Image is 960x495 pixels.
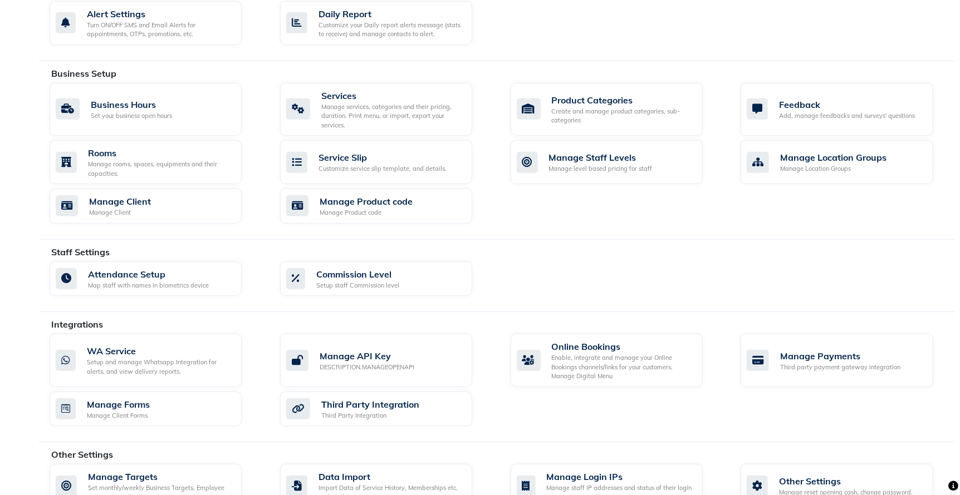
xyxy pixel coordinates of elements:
div: Third Party Integration [321,398,419,411]
div: Data Import [319,470,463,483]
div: Manage Location Groups [780,151,886,164]
a: FeedbackAdd, manage feedbacks and surveys' questions [741,83,954,136]
div: Manage rooms, spaces, equipments and their capacities. [88,160,233,178]
div: Create and manage product categories, sub-categories [552,107,694,125]
a: Online BookingsEnable, integrate and manage your Online Bookings channels/links for your customer... [511,334,724,387]
div: Alert Settings [87,7,233,21]
div: Commission Level [316,268,399,281]
div: Product Categories [552,93,694,107]
div: Manage level based pricing for staff [549,164,653,174]
div: Manage Login IPs [547,470,694,483]
div: Enable, integrate and manage your Online Bookings channels/links for your customers. Manage Digit... [552,353,694,381]
div: Manage Staff Levels [549,151,653,164]
div: Business Hours [91,98,172,111]
div: Feedback [779,98,915,111]
div: Manage Location Groups [780,164,886,174]
div: Manage Client Forms [87,411,150,420]
a: Manage ClientManage Client [50,189,263,224]
div: Service Slip [319,151,447,164]
a: Manage Staff LevelsManage level based pricing for staff [511,140,724,184]
a: Attendance SetupMap staff with names in biometrics device [50,261,263,296]
a: ServicesManage services, categories and their pricing, duration. Print menu, or import, export yo... [280,83,494,136]
a: Manage API KeyDESCRIPTION.MANAGEOPENAPI [280,334,494,387]
a: Manage PaymentsThird party payment gateway integration [741,334,954,387]
a: Manage FormsManage Client Forms [50,392,263,427]
a: Service SlipCustomize service slip template, and details. [280,140,494,184]
div: Customize service slip template, and details. [319,164,447,174]
a: Daily ReportCustomize your Daily report alerts message (stats to receive) and manage contacts to ... [280,1,494,45]
div: Attendance Setup [88,268,209,281]
div: Online Bookings [552,340,694,353]
a: Third Party IntegrationThird Party Integration [280,392,494,427]
div: Setup and manage Whatsapp Integration for alerts, and view delivery reports. [87,358,233,376]
div: Set your business open hours [91,111,172,121]
div: Customize your Daily report alerts message (stats to receive) and manage contacts to alert. [319,21,463,39]
div: Manage Forms [87,398,150,411]
div: Manage Client [89,195,151,208]
div: Turn ON/OFF SMS and Email Alerts for appointments, OTPs, promotions, etc. [87,21,233,39]
a: Product CategoriesCreate and manage product categories, sub-categories [511,83,724,136]
div: Add, manage feedbacks and surveys' questions [779,111,915,121]
div: Manage API Key [320,349,414,363]
div: Manage Product code [320,208,413,217]
a: Business HoursSet your business open hours [50,83,263,136]
div: Services [321,89,463,102]
div: Manage Payments [780,349,900,363]
div: Manage Targets [88,470,233,483]
div: Map staff with names in biometrics device [88,281,209,290]
div: Manage services, categories and their pricing, duration. Print menu, or import, export your servi... [321,102,463,130]
div: Manage Client [89,208,151,217]
a: RoomsManage rooms, spaces, equipments and their capacities. [50,140,263,184]
div: Rooms [88,146,233,160]
div: Third Party Integration [321,411,419,420]
a: Commission LevelSetup staff Commission level [280,261,494,296]
a: Manage Product codeManage Product code [280,189,494,224]
div: WA Service [87,344,233,358]
div: Third party payment gateway integration [780,363,900,372]
div: Other Settings [779,474,913,488]
a: Manage Location GroupsManage Location Groups [741,140,954,184]
a: WA ServiceSetup and manage Whatsapp Integration for alerts, and view delivery reports. [50,334,263,387]
div: Daily Report [319,7,463,21]
div: Setup staff Commission level [316,281,399,290]
a: Alert SettingsTurn ON/OFF SMS and Email Alerts for appointments, OTPs, promotions, etc. [50,1,263,45]
div: DESCRIPTION.MANAGEOPENAPI [320,363,414,372]
div: Manage Product code [320,195,413,208]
